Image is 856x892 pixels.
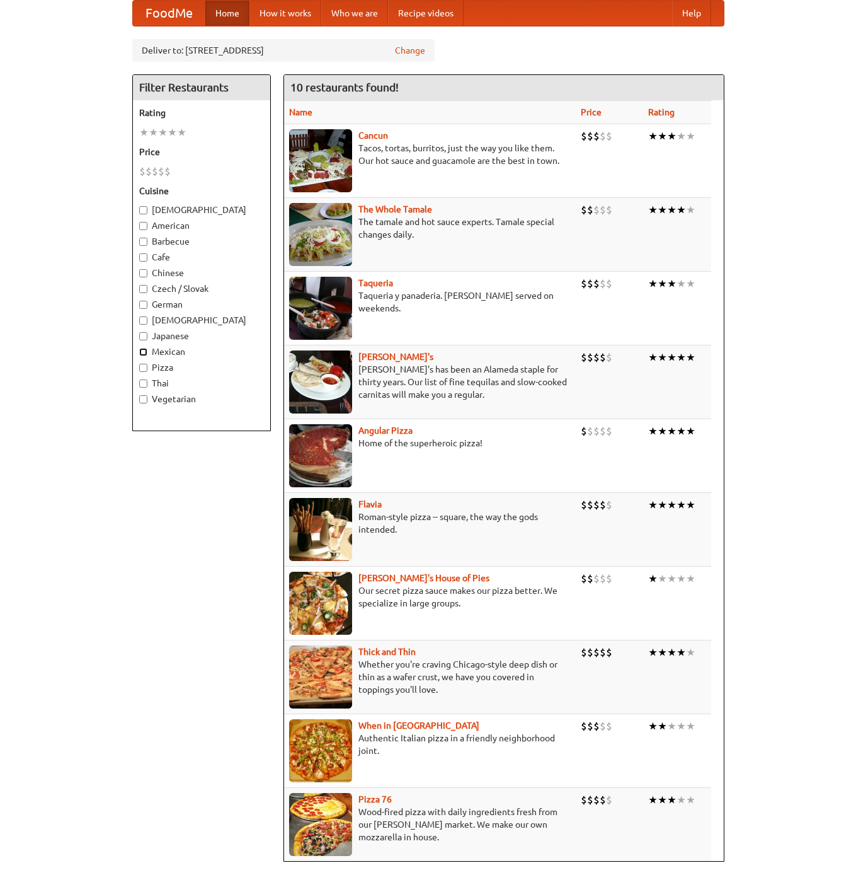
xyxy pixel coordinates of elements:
label: Pizza [139,361,264,374]
li: ★ [667,350,676,364]
p: Tacos, tortas, burritos, just the way you like them. Our hot sauce and guacamole are the best in ... [289,142,571,167]
li: $ [600,646,606,659]
li: ★ [658,203,667,217]
li: $ [581,350,587,364]
li: ★ [658,350,667,364]
li: $ [606,424,612,438]
a: [PERSON_NAME]'s House of Pies [358,573,489,583]
li: $ [600,350,606,364]
input: American [139,222,147,230]
a: [PERSON_NAME]'s [358,352,433,362]
label: American [139,219,264,232]
li: ★ [686,646,695,659]
li: ★ [667,277,676,291]
li: $ [600,719,606,733]
li: $ [152,165,158,178]
li: ★ [648,646,658,659]
li: $ [606,572,612,586]
li: $ [606,719,612,733]
li: $ [593,572,600,586]
input: Czech / Slovak [139,285,147,293]
img: angular.jpg [289,424,352,487]
li: ★ [648,277,658,291]
li: $ [593,129,600,143]
li: ★ [658,646,667,659]
li: $ [587,350,593,364]
li: ★ [648,719,658,733]
li: ★ [648,498,658,512]
li: ★ [667,793,676,807]
li: $ [587,646,593,659]
a: Cancun [358,130,388,141]
li: ★ [676,793,686,807]
li: $ [593,719,600,733]
li: $ [593,203,600,217]
li: $ [600,424,606,438]
li: ★ [658,129,667,143]
p: Whether you're craving Chicago-style deep dish or thin as a wafer crust, we have you covered in t... [289,658,571,696]
li: ★ [676,424,686,438]
li: ★ [658,424,667,438]
li: $ [581,424,587,438]
li: ★ [648,572,658,586]
li: $ [606,277,612,291]
li: ★ [658,793,667,807]
a: Name [289,107,312,117]
li: ★ [658,572,667,586]
ng-pluralize: 10 restaurants found! [290,81,399,93]
li: $ [139,165,146,178]
a: Rating [648,107,675,117]
a: The Whole Tamale [358,204,432,214]
input: Japanese [139,332,147,340]
div: Deliver to: [STREET_ADDRESS] [132,39,435,62]
li: $ [581,719,587,733]
li: ★ [676,277,686,291]
img: thick.jpg [289,646,352,709]
a: Pizza 76 [358,794,392,804]
li: ★ [648,424,658,438]
label: [DEMOGRAPHIC_DATA] [139,314,264,327]
li: ★ [648,203,658,217]
li: $ [587,572,593,586]
a: Thick and Thin [358,647,416,657]
a: Price [581,107,602,117]
li: $ [581,793,587,807]
li: ★ [686,572,695,586]
li: ★ [667,203,676,217]
li: ★ [676,203,686,217]
input: Thai [139,379,147,388]
li: ★ [686,793,695,807]
li: $ [593,793,600,807]
label: [DEMOGRAPHIC_DATA] [139,204,264,216]
li: ★ [139,125,149,139]
li: ★ [676,719,686,733]
li: $ [581,129,587,143]
li: $ [600,129,606,143]
img: luigis.jpg [289,572,352,635]
input: German [139,301,147,309]
li: $ [581,277,587,291]
li: ★ [676,646,686,659]
li: ★ [648,129,658,143]
h5: Price [139,146,264,158]
li: ★ [658,719,667,733]
li: $ [606,793,612,807]
li: $ [164,165,171,178]
h5: Cuisine [139,185,264,197]
li: $ [606,498,612,512]
li: $ [593,424,600,438]
li: $ [600,572,606,586]
img: taqueria.jpg [289,277,352,340]
li: $ [587,203,593,217]
a: FoodMe [133,1,205,26]
li: ★ [168,125,177,139]
a: Recipe videos [388,1,464,26]
a: When in [GEOGRAPHIC_DATA] [358,721,479,731]
p: Our secret pizza sauce makes our pizza better. We specialize in large groups. [289,584,571,610]
b: Angular Pizza [358,426,413,436]
a: Taqueria [358,278,393,288]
